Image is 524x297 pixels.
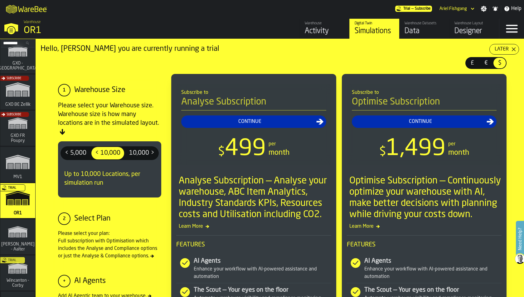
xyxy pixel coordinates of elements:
div: OR1 [24,25,192,36]
div: The Scout — Your eyes on the floor [364,286,502,295]
label: button-switch-multi-£ [465,57,479,69]
div: Activity [305,26,344,36]
a: link-to-/wh/i/02d92962-0f11-4133-9763-7cb092bceeef/simulations [0,183,35,219]
span: < 5,000 [62,148,89,158]
div: Please select your Warehouse size. Warehouse size is how many locations are in the simulated layout. [58,101,161,136]
label: button-switch-multi-$ [493,57,507,69]
span: Trial [8,186,16,190]
button: button-Continue [352,115,497,128]
div: + [58,275,70,287]
label: button-toggle-Menu [499,19,524,39]
div: DropdownMenuValue-Ariel Fishgang [439,6,467,11]
div: Later [492,46,511,53]
div: Please select your plan: Full subscription with Optimisation which includes the Analyse and Compl... [58,230,161,260]
div: DropdownMenuValue-Ariel Fishgang [437,5,476,12]
span: MV1 [12,174,23,179]
a: link-to-/wh/i/02d92962-0f11-4133-9763-7cb092bceeef/pricing/ [395,6,432,12]
div: AI Agents [74,276,106,286]
div: AI Agents [364,257,502,265]
span: Learn More [176,223,331,230]
h4: Analyse Subscription [181,96,326,110]
div: Up to 10,000 Locations, per simulation run [61,165,159,192]
span: € [481,59,491,67]
label: button-toggle-Notifications [490,6,501,12]
a: link-to-/wh/i/02d92962-0f11-4133-9763-7cb092bceeef/data [399,19,449,39]
div: Subscribe to [352,89,497,96]
div: Continue [354,118,487,125]
span: — [411,7,414,11]
div: thumb [61,147,90,159]
div: Optimise Subscription — Continuously optimize your warehouse with AI, make better decisions with ... [349,175,502,220]
div: thumb [125,147,158,159]
div: 1 [58,84,70,96]
a: link-to-/wh/i/ace0e389-6ead-4668-b816-8dc22364bb41/simulations [0,256,35,292]
div: thumb [91,147,124,159]
div: Menu Subscription [395,6,432,12]
div: per [269,140,276,148]
label: button-switch-multi-< 5,000 [61,146,91,160]
div: per [448,140,455,148]
div: 2 [58,212,70,225]
span: 499 [225,138,266,160]
span: Trial [8,259,16,262]
label: button-switch-multi-< 10,000 [91,146,125,160]
div: Hello, [PERSON_NAME] you are currently running a trial [41,44,489,54]
div: Simulations [355,26,394,36]
label: button-switch-multi-10,000 > [125,146,159,160]
div: Data [405,26,444,36]
div: thumb [493,58,506,68]
div: thumb [466,58,478,68]
div: Warehouse Size [74,85,125,95]
div: Enhance your workflow with AI-powered assistance and automation [364,265,502,280]
div: month [448,148,469,158]
label: button-toggle-Help [501,5,524,12]
div: month [269,148,289,158]
span: 1,499 [386,138,446,160]
span: Features [347,241,502,249]
div: Designer [454,26,494,36]
span: $ [495,59,505,67]
a: link-to-/wh/i/a3c616c1-32a4-47e6-8ca0-af4465b04030/simulations [0,38,35,75]
a: link-to-/wh/i/02d92962-0f11-4133-9763-7cb092bceeef/simulations [349,19,399,39]
span: $ [218,146,225,158]
button: button-Continue [181,115,326,128]
a: link-to-/wh/i/7e376556-84a2-475f-956e-628c6a4824f3/simulations [0,219,35,256]
span: Help [511,5,522,12]
span: Features [176,241,331,249]
div: Select Plan [74,214,110,224]
span: Subscribe [7,113,21,116]
a: link-to-/wh/i/02d92962-0f11-4133-9763-7cb092bceeef/feed/ [299,19,349,39]
div: Warehouse [305,21,344,26]
label: Need Help? [517,222,523,256]
a: link-to-/wh/i/3ccf57d1-1e0c-4a81-a3bb-c2011c5f0d50/simulations [0,147,35,183]
span: Subscribe [7,77,21,80]
div: The Scout — Your eyes on the floor [194,286,331,295]
div: Warehouse Datasets [405,21,444,26]
span: 10,000 > [127,148,157,158]
h4: Optimise Subscription [352,96,497,110]
label: button-switch-multi-€ [479,57,493,69]
a: link-to-/wh/i/02d92962-0f11-4133-9763-7cb092bceeef/designer [449,19,499,39]
span: < 10,000 [93,148,123,158]
label: button-toggle-Settings [478,6,489,12]
a: link-to-/wh/i/5fa160b1-7992-442a-9057-4226e3d2ae6d/simulations [0,75,35,111]
span: Learn More [347,223,502,230]
div: thumb [480,58,492,68]
div: Subscribe to [181,89,326,96]
div: Analyse Subscription — Analyse your warehouse, ABC Item Analytics, Industry Standards KPIs, Resou... [179,175,331,220]
span: £ [467,59,477,67]
button: button-Later [489,44,519,55]
div: Warehouse Layout [454,21,494,26]
div: Continue [184,118,316,125]
a: link-to-/wh/i/573c7c6f-fa94-41df-998a-20a0c53807dd/simulations [0,111,35,147]
span: Warehouse [24,20,41,24]
span: $ [379,146,386,158]
div: AI Agents [194,257,331,265]
span: Trial [403,7,410,11]
div: Enhance your workflow with AI-powered assistance and automation [194,265,331,280]
span: Subscribe [415,7,431,11]
div: Digital Twin [355,21,394,26]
